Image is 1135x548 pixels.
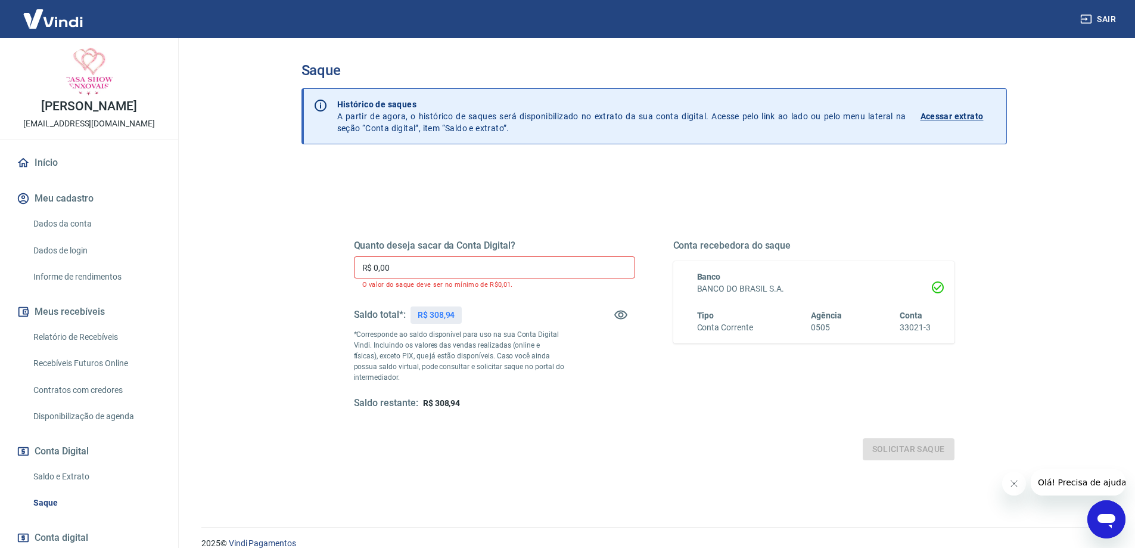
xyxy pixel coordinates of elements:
h6: 33021-3 [900,321,931,334]
iframe: Mensagem da empresa [1031,469,1125,496]
a: Disponibilização de agenda [29,404,164,429]
p: [PERSON_NAME] [41,100,136,113]
span: Banco [697,272,721,281]
span: Conta digital [35,530,88,546]
p: Histórico de saques [337,98,906,110]
a: Início [14,150,164,176]
h5: Quanto deseja sacar da Conta Digital? [354,240,635,252]
a: Informe de rendimentos [29,265,164,289]
h5: Saldo restante: [354,397,418,410]
p: [EMAIL_ADDRESS][DOMAIN_NAME] [23,117,155,130]
p: O valor do saque deve ser no mínimo de R$0,01. [362,281,627,289]
span: Conta [900,311,922,320]
h3: Saque [301,62,1007,79]
p: R$ 308,94 [418,309,455,321]
h5: Saldo total*: [354,309,406,321]
a: Dados da conta [29,212,164,236]
a: Saque [29,491,164,515]
iframe: Fechar mensagem [1002,472,1026,496]
a: Vindi Pagamentos [229,538,296,548]
a: Contratos com credores [29,378,164,403]
span: Olá! Precisa de ajuda? [7,8,100,18]
p: Acessar extrato [921,110,984,122]
button: Sair [1078,8,1121,30]
h6: BANCO DO BRASIL S.A. [697,283,931,295]
span: R$ 308,94 [423,398,461,408]
img: 0dcb50b8-b51c-4522-a0be-2444d953242c.jpeg [66,48,113,95]
img: Vindi [14,1,92,37]
h6: 0505 [811,321,842,334]
a: Dados de login [29,239,164,263]
a: Saldo e Extrato [29,465,164,489]
h5: Conta recebedora do saque [673,240,954,252]
a: Acessar extrato [921,98,997,134]
p: *Corresponde ao saldo disponível para uso na sua Conta Digital Vindi. Incluindo os valores das ve... [354,329,565,383]
h6: Conta Corrente [697,321,753,334]
button: Meu cadastro [14,185,164,212]
button: Meus recebíveis [14,299,164,325]
button: Conta Digital [14,438,164,465]
a: Recebíveis Futuros Online [29,351,164,376]
a: Relatório de Recebíveis [29,325,164,349]
span: Tipo [697,311,714,320]
p: A partir de agora, o histórico de saques será disponibilizado no extrato da sua conta digital. Ac... [337,98,906,134]
span: Agência [811,311,842,320]
iframe: Botão para abrir a janela de mensagens [1087,500,1125,538]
